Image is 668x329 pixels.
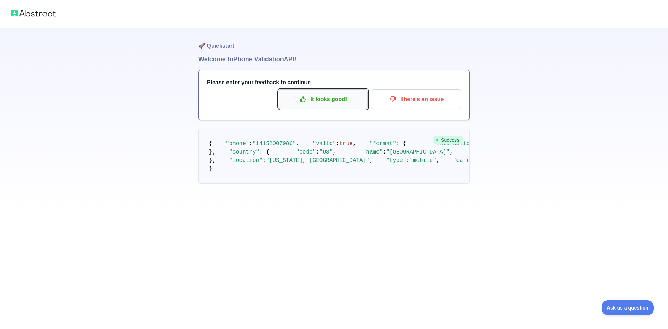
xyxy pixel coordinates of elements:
[409,157,436,164] span: "mobile"
[253,141,296,147] span: "14152007986"
[450,149,453,155] span: ,
[229,149,259,155] span: "country"
[263,157,266,164] span: :
[226,141,249,147] span: "phone"
[313,141,336,147] span: "valid"
[433,136,463,144] span: Success
[340,141,353,147] span: true
[259,149,269,155] span: : {
[207,78,461,87] h3: Please enter your feedback to continue
[433,141,483,147] span: "international"
[386,157,406,164] span: "type"
[377,93,456,105] p: There's an issue
[369,157,373,164] span: ,
[11,8,56,18] img: Abstract logo
[266,157,369,164] span: "[US_STATE], [GEOGRAPHIC_DATA]"
[436,157,440,164] span: ,
[353,141,356,147] span: ,
[453,157,483,164] span: "carrier"
[209,141,650,172] code: }, }, }
[319,149,333,155] span: "US"
[284,93,363,105] p: It looks good!
[198,54,470,64] h1: Welcome to Phone Validation API!
[333,149,336,155] span: ,
[336,141,340,147] span: :
[386,149,450,155] span: "[GEOGRAPHIC_DATA]"
[363,149,383,155] span: "name"
[279,89,368,109] button: It looks good!
[369,141,396,147] span: "format"
[316,149,319,155] span: :
[602,300,654,315] iframe: Toggle Customer Support
[229,157,263,164] span: "location"
[198,28,470,54] h1: 🚀 Quickstart
[296,141,300,147] span: ,
[209,141,213,147] span: {
[383,149,386,155] span: :
[372,89,461,109] button: There's an issue
[249,141,253,147] span: :
[396,141,406,147] span: : {
[296,149,316,155] span: "code"
[406,157,410,164] span: :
